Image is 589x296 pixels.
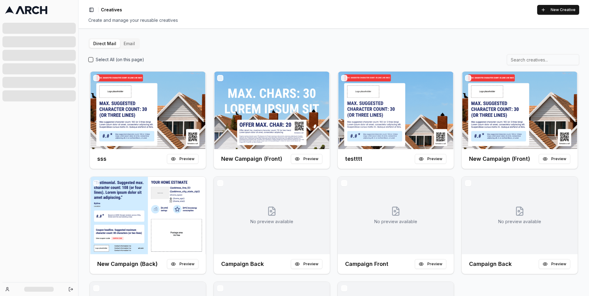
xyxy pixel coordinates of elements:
[539,259,570,269] button: Preview
[391,206,401,216] svg: No creative preview
[120,39,139,48] button: Email
[101,7,122,13] nav: breadcrumb
[345,155,362,163] h3: testttt
[88,17,579,23] div: Create and manage your reusable creatives
[90,177,206,254] img: Front creative for New Campaign (Back)
[250,219,293,225] p: No preview available
[415,154,446,164] button: Preview
[101,7,122,13] span: Creatives
[90,72,206,149] img: Front creative for sss
[462,72,578,149] img: Front creative for New Campaign (Front)
[214,72,330,149] img: Front creative for New Campaign (Front)
[415,259,446,269] button: Preview
[498,219,541,225] p: No preview available
[374,219,417,225] p: No preview available
[539,154,570,164] button: Preview
[221,155,282,163] h3: New Campaign (Front)
[97,155,106,163] h3: sss
[221,260,264,268] h3: Campaign Back
[267,206,277,216] svg: No creative preview
[515,206,525,216] svg: No creative preview
[338,72,454,149] img: Front creative for testttt
[167,259,198,269] button: Preview
[469,260,512,268] h3: Campaign Back
[90,39,120,48] button: Direct Mail
[537,5,579,15] button: New Creative
[345,260,388,268] h3: Campaign Front
[507,54,579,65] input: Search creatives...
[167,154,198,164] button: Preview
[96,57,144,63] label: Select All (on this page)
[67,285,75,294] button: Log out
[469,155,530,163] h3: New Campaign (Front)
[97,260,158,268] h3: New Campaign (Back)
[291,259,322,269] button: Preview
[291,154,322,164] button: Preview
